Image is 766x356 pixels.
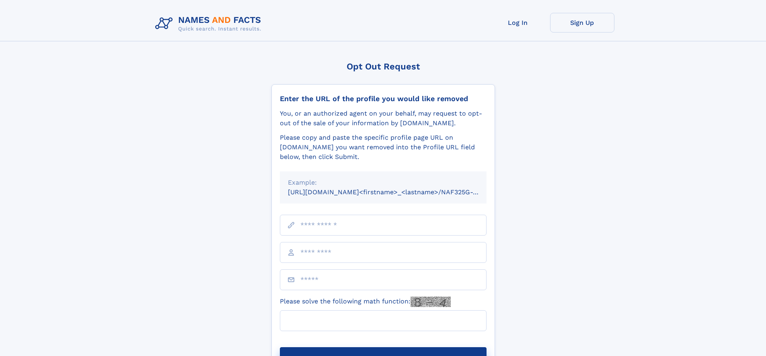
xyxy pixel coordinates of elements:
[280,109,487,128] div: You, or an authorized agent on your behalf, may request to opt-out of the sale of your informatio...
[152,13,268,35] img: Logo Names and Facts
[486,13,550,33] a: Log In
[280,133,487,162] div: Please copy and paste the specific profile page URL on [DOMAIN_NAME] you want removed into the Pr...
[288,178,478,187] div: Example:
[280,297,451,307] label: Please solve the following math function:
[288,188,502,196] small: [URL][DOMAIN_NAME]<firstname>_<lastname>/NAF325G-xxxxxxxx
[271,61,495,71] div: Opt Out Request
[280,94,487,103] div: Enter the URL of the profile you would like removed
[550,13,614,33] a: Sign Up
